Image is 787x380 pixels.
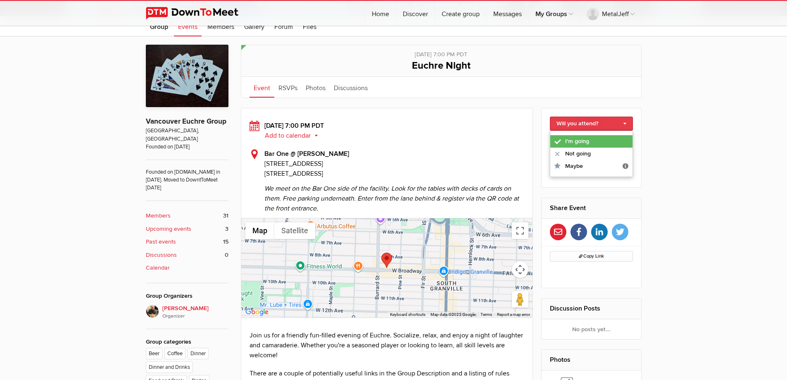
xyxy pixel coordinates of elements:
a: I'm going [550,135,632,148]
a: Photos [550,356,571,364]
a: Events [174,16,202,36]
b: Past events [146,237,176,246]
span: Events [178,23,197,31]
img: DownToMeet [146,7,251,19]
a: [PERSON_NAME]Organizer [146,305,228,320]
a: Messages [487,1,528,26]
button: Show satellite imagery [274,222,315,239]
span: Founded on [DATE] [146,143,228,151]
button: Keyboard shortcuts [390,312,426,318]
h2: Share Event [550,198,633,218]
span: [STREET_ADDRESS] [264,170,323,178]
b: Upcoming events [146,225,191,234]
a: Calendar [146,263,228,272]
a: Photos [302,77,330,98]
i: Organizer [162,313,228,320]
span: Members [207,23,234,31]
span: Files [303,23,316,31]
img: Vancouver Euchre Group [146,45,228,107]
a: Discussions 0 [146,251,228,260]
span: Founded on [DOMAIN_NAME] in [DATE]. Moved to DowntToMeet [DATE] [146,160,228,192]
span: Copy Link [579,253,604,259]
b: Discussions [146,251,177,260]
span: Euchre Night [412,60,471,72]
div: Group categories [146,337,228,347]
a: Vancouver Euchre Group [146,117,226,126]
button: Toggle fullscreen view [512,222,528,239]
span: Forum [274,23,293,31]
button: Add to calendar [264,132,324,139]
img: Google [243,307,271,318]
div: [DATE] 7:00 PM PDT [250,45,633,59]
a: Event [250,77,274,98]
b: Bar One @ [PERSON_NAME] [264,150,349,158]
a: RSVPs [274,77,302,98]
span: [STREET_ADDRESS] [264,159,525,169]
a: Home [365,1,396,26]
b: Members [146,211,171,220]
button: Copy Link [550,251,633,262]
a: Will you attend? [550,117,633,131]
a: Maybe [550,160,632,172]
span: Group [150,23,168,31]
span: 31 [223,211,228,220]
a: MetalJeff [580,1,641,26]
a: Gallery [240,16,269,36]
a: Members [203,16,238,36]
div: Group Organizers [146,292,228,301]
div: No posts yet... [542,319,641,339]
a: Create group [435,1,486,26]
span: Gallery [244,23,264,31]
span: [PERSON_NAME] [162,304,228,320]
a: Upcoming events 3 [146,225,228,234]
a: Not going [550,148,632,160]
span: [GEOGRAPHIC_DATA], [GEOGRAPHIC_DATA] [146,127,228,143]
div: [DATE] 7:00 PM PDT [250,121,525,141]
img: Keith Paterson [146,305,159,318]
button: Map camera controls [512,261,528,278]
a: Terms (opens in new tab) [480,312,492,317]
a: My Groups [529,1,580,26]
a: Report a map error [497,312,530,317]
span: Map data ©2025 Google [430,312,476,317]
a: Group [146,16,172,36]
span: 3 [225,225,228,234]
a: Open this area in Google Maps (opens a new window) [243,307,271,318]
button: Drag Pegman onto the map to open Street View [512,291,528,308]
a: Members 31 [146,211,228,220]
span: We meet on the Bar One side of the facility. Look for the tables with decks of cards on them. Fre... [264,179,525,213]
p: Join us for a friendly fun-filled evening of Euchre. Socialize, relax, and enjoy a night of laugh... [250,330,525,360]
a: Discover [396,1,435,26]
a: Files [299,16,321,36]
a: Past events 15 [146,237,228,246]
b: Calendar [146,263,170,272]
span: 15 [223,237,228,246]
a: Discussion Posts [550,304,600,313]
a: Discussions [330,77,372,98]
span: 0 [225,251,228,260]
button: Show street map [245,222,274,239]
a: Forum [270,16,297,36]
